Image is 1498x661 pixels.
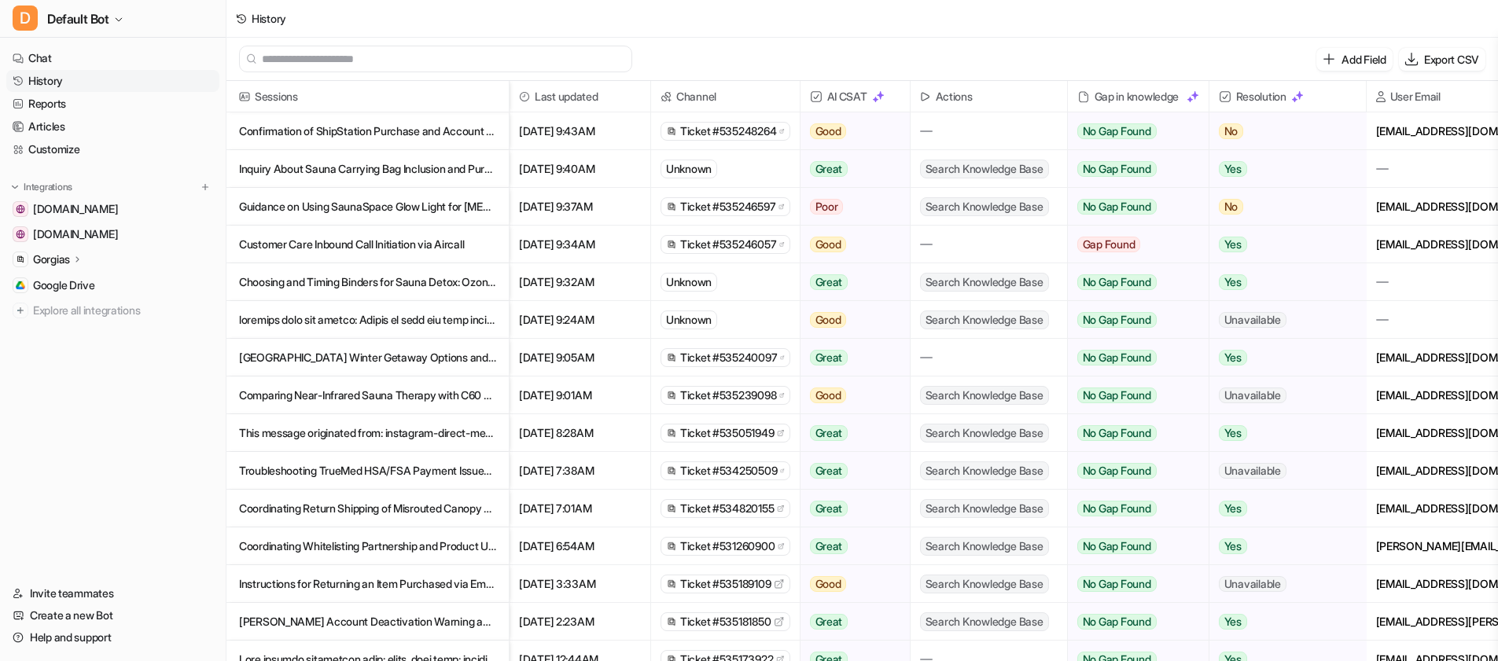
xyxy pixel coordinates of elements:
a: History [6,70,219,92]
button: No Gap Found [1068,150,1197,188]
button: No Gap Found [1068,339,1197,376]
span: Ticket #535189109 [680,576,771,592]
span: Search Knowledge Base [920,386,1049,405]
span: Great [810,463,848,479]
div: Unknown [661,160,717,178]
button: No Gap Found [1068,112,1197,150]
span: No Gap Found [1077,161,1157,177]
span: No [1219,123,1244,139]
a: Ticket #535051949 [666,425,785,441]
span: [DATE] 3:33AM [516,565,644,603]
button: Great [801,452,900,490]
p: Troubleshooting TrueMed HSA/FSA Payment Issues and Custom Invoice Checkout for SaunaSpace Order [239,452,496,490]
span: Ticket #535246057 [680,237,776,252]
span: Explore all integrations [33,298,213,323]
button: No Gap Found [1068,565,1197,603]
img: Gorgias [16,255,25,264]
span: Yes [1219,350,1247,365]
a: Ticket #534250509 [666,463,785,479]
span: Search Knowledge Base [920,499,1049,518]
img: gorgias [666,541,677,552]
span: Yes [1219,237,1247,252]
button: Good [801,112,900,150]
img: gorgias [666,503,677,514]
button: Great [801,150,900,188]
p: loremips dolo sit ametco: Adipis el sedd eiu temp incididu! U’l etdol ma aliquae adm veniamquis n... [239,301,496,339]
span: Ticket #534250509 [680,463,777,479]
p: Customer Care Inbound Call Initiation via Aircall [239,226,496,263]
button: Good [801,376,900,414]
span: Unavailable [1219,387,1286,403]
span: [DATE] 9:01AM [516,376,644,414]
button: Add Field [1316,48,1392,71]
span: Unavailable [1219,576,1286,592]
img: gorgias [666,428,677,439]
p: Instructions for Returning an Item Purchased via Email Order [239,565,496,603]
a: Ticket #534820155 [666,501,785,516]
button: Export CSV [1399,48,1485,71]
div: Unknown [661,310,717,329]
button: Yes [1209,339,1353,376]
img: gorgias [666,616,677,627]
span: No Gap Found [1077,501,1157,516]
button: Integrations [6,179,77,195]
span: Ticket #534820155 [680,501,774,516]
button: No Gap Found [1068,414,1197,452]
a: sauna.space[DOMAIN_NAME] [6,223,219,245]
span: [DATE] 9:37AM [516,188,644,226]
button: Gap Found [1068,226,1197,263]
div: History [252,10,286,27]
img: gorgias [666,578,677,589]
img: gorgias [666,201,677,212]
a: Create a new Bot [6,604,219,626]
span: Ticket #535051949 [680,425,774,441]
h2: Actions [936,81,973,112]
button: No Gap Found [1068,452,1197,490]
a: Ticket #535181850 [666,614,785,630]
span: Yes [1219,538,1247,554]
span: No Gap Found [1077,538,1157,554]
button: Great [801,263,900,301]
p: [GEOGRAPHIC_DATA] Winter Getaway Options and Booking Information [239,339,496,376]
span: Search Knowledge Base [920,310,1049,329]
span: Ticket #535246597 [680,199,775,215]
p: Comparing Near-Infrared Sauna Therapy with C60 Supplements for Mitochondrial Health [239,376,496,414]
span: [DATE] 9:40AM [516,150,644,188]
button: Yes [1209,603,1353,641]
span: No Gap Found [1077,312,1157,328]
div: Unknown [661,273,717,292]
img: expand menu [9,182,20,193]
button: Yes [1209,226,1353,263]
span: Search Knowledge Base [920,575,1049,593]
span: Great [810,538,848,554]
button: Yes [1209,263,1353,301]
span: [DOMAIN_NAME] [33,201,118,217]
button: Yes [1209,150,1353,188]
span: Good [810,312,847,328]
a: Ticket #535239098 [666,387,785,403]
button: Good [801,226,900,263]
span: Gap Found [1077,237,1141,252]
a: Ticket #535246057 [666,237,785,252]
span: No Gap Found [1077,123,1157,139]
a: Articles [6,116,219,138]
p: Coordinating Whitelisting Partnership and Product Updates Between SaunaSpace and The Life Stylist... [239,527,496,565]
span: Good [810,123,847,139]
img: menu_add.svg [200,182,211,193]
span: No Gap Found [1077,425,1157,441]
button: Great [801,490,900,527]
span: [DATE] 9:43AM [516,112,644,150]
button: No Gap Found [1068,376,1197,414]
button: No [1209,112,1353,150]
span: [DATE] 8:28AM [516,414,644,452]
span: Ticket #531260900 [680,538,775,554]
a: Reports [6,93,219,115]
span: Search Knowledge Base [920,537,1049,556]
a: Ticket #535246597 [666,199,785,215]
a: Help and support [6,626,219,648]
span: Great [810,350,848,365]
a: Ticket #535189109 [666,576,785,592]
h2: User Email [1390,81,1441,112]
a: Google DriveGoogle Drive [6,274,219,296]
span: No Gap Found [1077,614,1157,630]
